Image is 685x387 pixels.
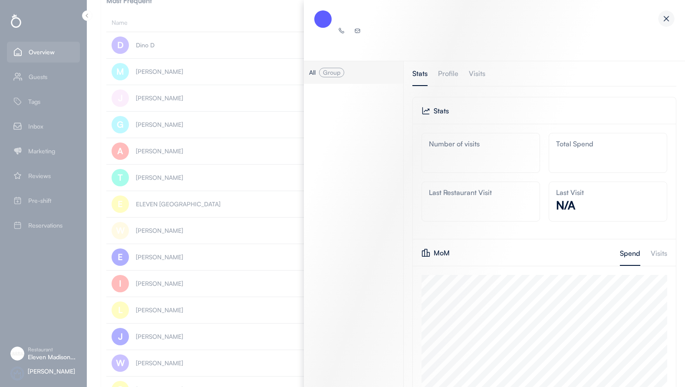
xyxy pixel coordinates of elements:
div: Visits [651,250,667,257]
div: Total Spend [556,140,660,147]
img: line-chart-up-02.svg [422,106,430,115]
img: Group%2048095709.png [658,10,675,27]
div: Last Visit [556,189,660,196]
div: Group [323,69,340,76]
div: N/A [556,199,575,211]
div: Profile [438,70,458,77]
img: Icon%20%2816%29.svg [422,248,430,257]
div: MoM [434,249,620,256]
div: Spend [620,250,640,257]
div: Last Restaurant Visit [429,189,533,196]
div: All [309,69,316,76]
div: Visits [469,70,485,77]
img: Icon%20%281%29.svg [339,28,344,33]
img: Icon%20%282%29.svg [355,29,360,33]
div: Number of visits [429,140,533,147]
div: Stats [412,70,428,77]
div: Stats [434,107,676,114]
